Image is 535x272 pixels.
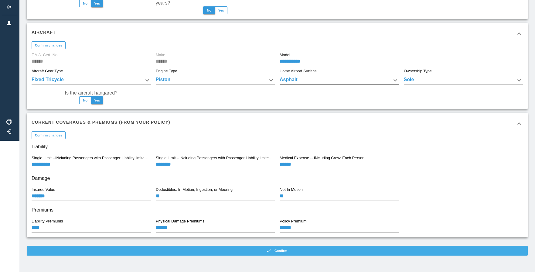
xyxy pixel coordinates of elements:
label: Insured Value [32,187,55,192]
button: Confirm [27,246,528,256]
button: Confirm changes [32,131,66,139]
div: Current Coverages & Premiums (from your policy) [27,113,528,135]
div: Sole [404,76,523,84]
label: Make [156,52,165,58]
button: Yes [215,6,227,14]
label: Policy Premium [280,219,307,224]
div: Asphalt [280,76,399,84]
label: Model [280,52,290,58]
label: Not In Motion [280,187,303,192]
label: Home Airport Surface [280,68,317,74]
label: Deductibles: In Motion, Ingestion, or Mooring [156,187,233,192]
label: Is the aircraft hangared? [65,89,118,96]
label: Liability Premiums [32,219,63,224]
h6: Aircraft [32,29,56,36]
div: Aircraft [27,23,528,45]
label: Ownership Type [404,68,432,74]
h6: Current Coverages & Premiums (from your policy) [32,119,170,126]
div: Piston [156,76,275,84]
h6: Liability [32,143,523,151]
button: No [79,96,91,104]
h6: Premiums [32,206,523,214]
label: Physical Damage Premiums [156,219,204,224]
div: Fixed Tricycle [32,76,151,84]
label: Engine Type [156,68,177,74]
label: Single Limit --INcluding Passengers with Passenger Liability limited internally to: Each Person [156,155,275,161]
button: Confirm changes [32,41,66,49]
button: No [203,6,215,14]
label: Single Limit --INcluding Passengers with Passenger Liability limited internally to: Each Occurrence [32,155,151,161]
button: Yes [91,96,103,104]
h6: Damage [32,174,523,183]
label: Medical Expense -- INcluding Crew: Each Person [280,155,364,161]
label: F.A.A. Cert. No. [32,52,59,58]
label: Aircraft Gear Type [32,68,63,74]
